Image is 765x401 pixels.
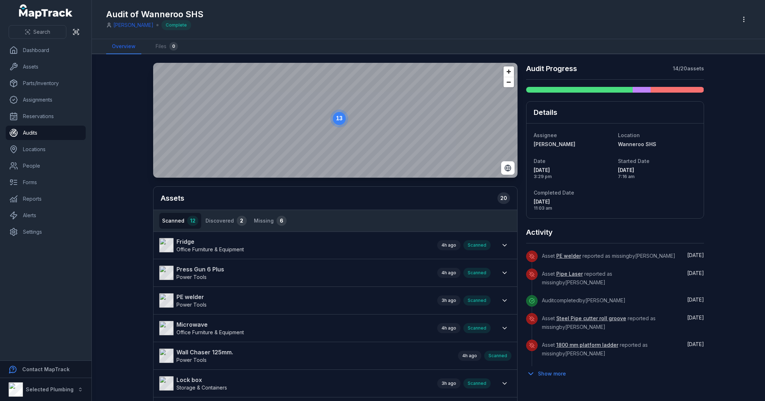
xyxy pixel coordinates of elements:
a: MicrowaveOffice Furniture & Equipment [159,320,430,336]
span: 4h ago [441,325,456,331]
a: [PERSON_NAME] [534,141,612,148]
button: Zoom out [504,77,514,87]
time: 9/19/2025, 11:03:02 AM [687,252,704,258]
span: Assignee [534,132,557,138]
span: Date [534,158,546,164]
h2: Details [534,107,557,117]
span: 3:29 pm [534,174,612,179]
a: Assignments [6,93,86,107]
time: 9/19/2025, 11:03:02 AM [687,341,704,347]
strong: Wall Chaser 125mm. [176,348,233,356]
time: 9/18/2025, 3:29:49 PM [534,167,612,179]
span: Location [618,132,640,138]
div: Complete [161,20,191,30]
span: 3h ago [441,298,456,303]
time: 9/19/2025, 7:38:52 AM [441,381,456,386]
time: 9/19/2025, 11:03:02 AM [687,270,704,276]
div: Scanned [484,351,511,361]
strong: Fridge [176,237,244,246]
a: 1800 mm platform ladder [556,341,618,349]
span: Office Furniture & Equipment [176,329,244,335]
time: 9/19/2025, 7:16:54 AM [441,325,456,331]
h2: Assets [161,192,510,204]
span: Search [33,28,50,36]
button: Discovered2 [203,213,250,229]
a: MapTrack [19,4,73,19]
a: PE welder [556,252,581,260]
time: 9/19/2025, 11:03:02 AM [534,198,612,211]
span: 4h ago [462,353,477,358]
button: Missing6 [251,213,289,229]
button: Zoom in [504,66,514,77]
button: Show more [526,366,571,381]
a: PE welderPower Tools [159,293,430,308]
a: [PERSON_NAME] [113,22,154,29]
div: Scanned [463,323,491,333]
div: 6 [277,216,287,226]
span: Wanneroo SHS [618,141,656,147]
a: People [6,159,86,173]
span: 3h ago [441,381,456,386]
div: Scanned [463,268,491,278]
span: 4h ago [441,270,456,275]
a: Forms [6,175,86,190]
a: Locations [6,142,86,157]
a: Lock boxStorage & Containers [159,376,430,391]
a: Reservations [6,109,86,123]
a: Press Gun 6 PlusPower Tools [159,265,430,281]
a: Assets [6,60,86,74]
canvas: Map [153,63,518,178]
a: Settings [6,225,86,239]
button: Search [9,25,66,39]
span: [DATE] [534,198,612,205]
span: Office Furniture & Equipment [176,246,244,252]
span: Asset reported as missing by [PERSON_NAME] [542,271,612,285]
a: Wanneroo SHS [618,141,696,148]
span: 11:03 am [534,205,612,211]
time: 9/19/2025, 7:23:42 AM [462,353,477,358]
a: Steel Pipe cutter roll groove [556,315,626,322]
span: Completed Date [534,190,574,196]
button: Scanned12 [159,213,201,229]
strong: Contact MapTrack [22,366,70,372]
strong: 14 / 20 assets [673,65,704,72]
h2: Activity [526,227,553,237]
div: 12 [187,216,198,226]
a: Parts/Inventory [6,76,86,90]
span: 4h ago [441,242,456,248]
div: 20 [497,192,510,204]
time: 9/19/2025, 7:22:26 AM [441,270,456,275]
span: [DATE] [687,252,704,258]
time: 9/19/2025, 11:03:02 AM [687,314,704,321]
a: FridgeOffice Furniture & Equipment [159,237,430,253]
span: [DATE] [687,297,704,303]
time: 9/19/2025, 7:17:06 AM [441,242,456,248]
strong: Selected Plumbing [26,386,74,392]
div: Scanned [463,378,491,388]
div: Scanned [463,240,491,250]
span: Audit completed by [PERSON_NAME] [542,297,625,303]
div: Scanned [463,295,491,306]
a: Reports [6,192,86,206]
a: Pipe Laser [556,270,583,278]
span: Power Tools [176,357,207,363]
strong: Lock box [176,376,227,384]
button: Switch to Satellite View [501,161,515,175]
text: 13 [336,115,343,121]
strong: PE welder [176,293,207,301]
a: Overview [106,39,141,54]
span: [DATE] [687,341,704,347]
a: Files0 [150,39,184,54]
a: Audits [6,126,86,140]
span: 7:16 am [618,174,696,179]
a: Alerts [6,208,86,223]
span: [DATE] [618,167,696,174]
strong: Press Gun 6 Plus [176,265,224,274]
div: 0 [169,42,178,51]
span: Asset reported as missing by [PERSON_NAME] [542,342,648,356]
div: 2 [237,216,247,226]
span: Asset reported as missing by [PERSON_NAME] [542,253,675,259]
h2: Audit Progress [526,64,577,74]
span: [DATE] [687,270,704,276]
